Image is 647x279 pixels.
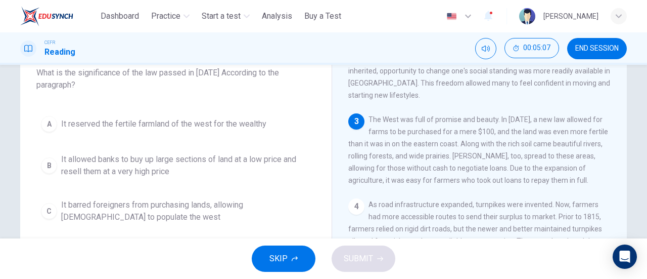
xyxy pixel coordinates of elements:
[519,8,535,24] img: Profile picture
[348,115,608,184] span: The West was full of promise and beauty. In [DATE], a new law allowed for farms to be purchased f...
[36,67,315,91] span: What is the significance of the law passed in [DATE] According to the paragraph?
[348,113,364,130] div: 3
[543,10,598,22] div: [PERSON_NAME]
[151,10,180,22] span: Practice
[348,198,364,215] div: 4
[20,6,73,26] img: ELTC logo
[567,38,627,59] button: END SESSION
[41,203,57,219] div: C
[20,6,97,26] a: ELTC logo
[36,111,315,137] button: AIt reserved the fertile farmland of the west for the wealthy
[36,149,315,182] button: BIt allowed banks to buy up large sections of land at a low price and resell them at a very high ...
[61,199,311,223] span: It barred foreigners from purchasing lands, allowing [DEMOGRAPHIC_DATA] to populate the west
[258,7,296,25] button: Analysis
[44,46,75,58] h1: Reading
[523,44,550,52] span: 00:05:07
[575,45,619,53] span: END SESSION
[304,10,341,22] span: Buy a Test
[147,7,194,25] button: Practice
[44,39,55,46] span: CEFR
[41,157,57,174] div: B
[262,10,292,22] span: Analysis
[348,201,602,269] span: As road infrastructure expanded, turnpikes were invented. Now, farmers had more accessible routes...
[41,116,57,132] div: A
[252,246,315,272] button: SKIP
[36,194,315,228] button: CIt barred foreigners from purchasing lands, allowing [DEMOGRAPHIC_DATA] to populate the west
[97,7,143,25] button: Dashboard
[61,153,311,178] span: It allowed banks to buy up large sections of land at a low price and resell them at a very high p...
[61,118,266,130] span: It reserved the fertile farmland of the west for the wealthy
[475,38,496,59] div: Mute
[504,38,559,58] button: 00:05:07
[504,38,559,59] div: Hide
[445,13,458,20] img: en
[101,10,139,22] span: Dashboard
[198,7,254,25] button: Start a test
[300,7,345,25] button: Buy a Test
[202,10,241,22] span: Start a test
[613,245,637,269] div: Open Intercom Messenger
[269,252,288,266] span: SKIP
